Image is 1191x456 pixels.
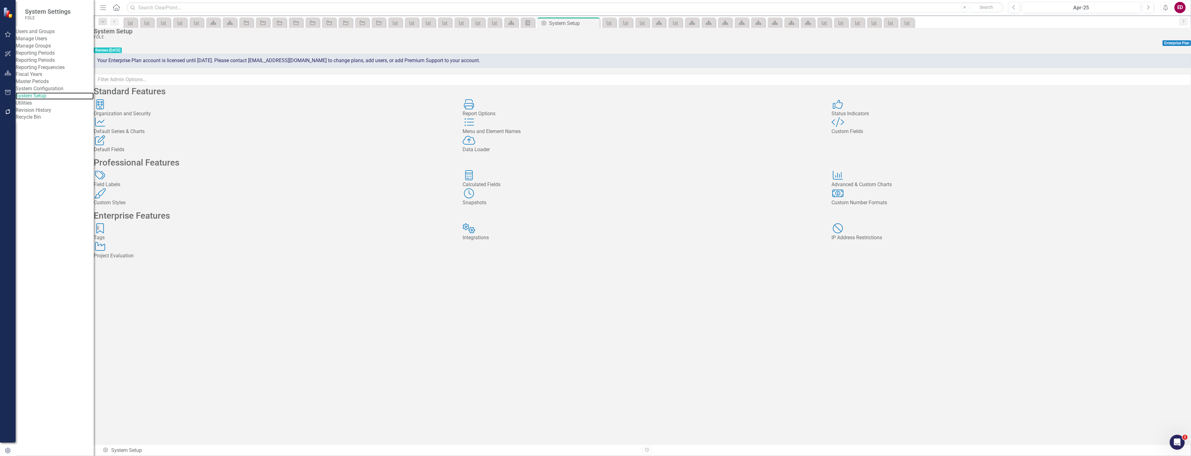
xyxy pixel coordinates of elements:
[1024,4,1139,12] div: Apr-25
[549,19,598,27] div: System Setup
[3,7,14,18] img: ClearPoint Strategy
[16,64,94,71] a: Reporting Frequencies
[94,158,1191,168] h2: Professional Features
[463,146,822,153] div: Data Loader
[16,50,94,57] div: Reporting Periods
[16,57,94,64] a: Reporting Periods
[94,146,453,153] div: Default Fields
[94,252,453,260] div: Project Evaluation
[463,128,822,135] div: Menu and Element Names
[463,110,822,117] div: Report Options
[1174,2,1186,13] button: ED
[16,42,94,50] a: Manage Groups
[94,211,1191,221] h2: Enterprise Features
[16,114,94,121] a: Recycle Bin
[831,128,1191,135] div: Custom Fields
[94,87,1191,97] h2: Standard Features
[16,100,94,107] div: Utilities
[127,2,1004,13] input: Search ClearPoint...
[16,107,94,114] a: Revision History
[25,15,71,20] small: FDLE
[94,234,453,241] div: Tags
[831,199,1191,206] div: Custom Number Formats
[94,128,453,135] div: Default Series & Charts
[1022,2,1141,13] button: Apr-25
[94,199,453,206] div: Custom Styles
[94,28,1188,35] div: System Setup
[831,110,1191,117] div: Status Indicators
[1163,40,1191,46] span: Enterprise Plan
[831,234,1191,241] div: IP Address Restrictions
[94,47,122,53] span: Renews [DATE]
[94,181,453,188] div: Field Labels
[16,35,94,42] a: Manage Users
[94,110,453,117] div: Organization and Security
[94,35,1188,39] div: FDLE
[980,5,993,10] span: Search
[463,181,822,188] div: Calculated Fields
[16,92,94,100] a: System Setup
[16,85,94,92] div: System Configuration
[1183,435,1188,440] span: 1
[1170,435,1185,450] iframe: Intercom live chat
[16,78,94,85] a: Master Periods
[16,71,94,78] a: Fiscal Years
[463,234,822,241] div: Integrations
[971,3,1002,12] button: Search
[16,28,94,35] div: Users and Groups
[94,54,1191,68] div: Your Enterprise Plan account is licensed until [DATE]. Please contact [EMAIL_ADDRESS][DOMAIN_NAME...
[831,181,1191,188] div: Advanced & Custom Charts
[25,8,71,15] span: System Settings
[102,447,638,454] div: System Setup
[463,199,822,206] div: Snapshots
[94,74,1191,86] input: Filter Admin Options...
